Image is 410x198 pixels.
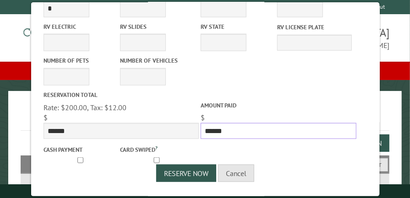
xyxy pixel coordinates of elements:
button: Cancel [218,165,254,182]
img: Campground Commander [21,18,135,54]
label: RV License Plate [277,23,351,32]
label: Cash payment [43,145,118,154]
span: $ [200,113,204,122]
label: Number of Vehicles [120,56,194,65]
label: RV Slides [120,22,194,31]
h1: Reservations [21,106,390,131]
h2: Filters [21,155,390,173]
button: Reserve Now [156,165,216,182]
label: Amount paid [200,101,355,110]
span: $ [43,113,47,122]
label: Reservation Total [43,91,198,99]
label: Card swiped [120,144,194,154]
label: Number of Pets [43,56,118,65]
span: Rate: $200.00, Tax: $12.00 [43,103,126,112]
label: RV State [200,22,275,31]
label: RV Electric [43,22,118,31]
a: ? [155,144,157,151]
